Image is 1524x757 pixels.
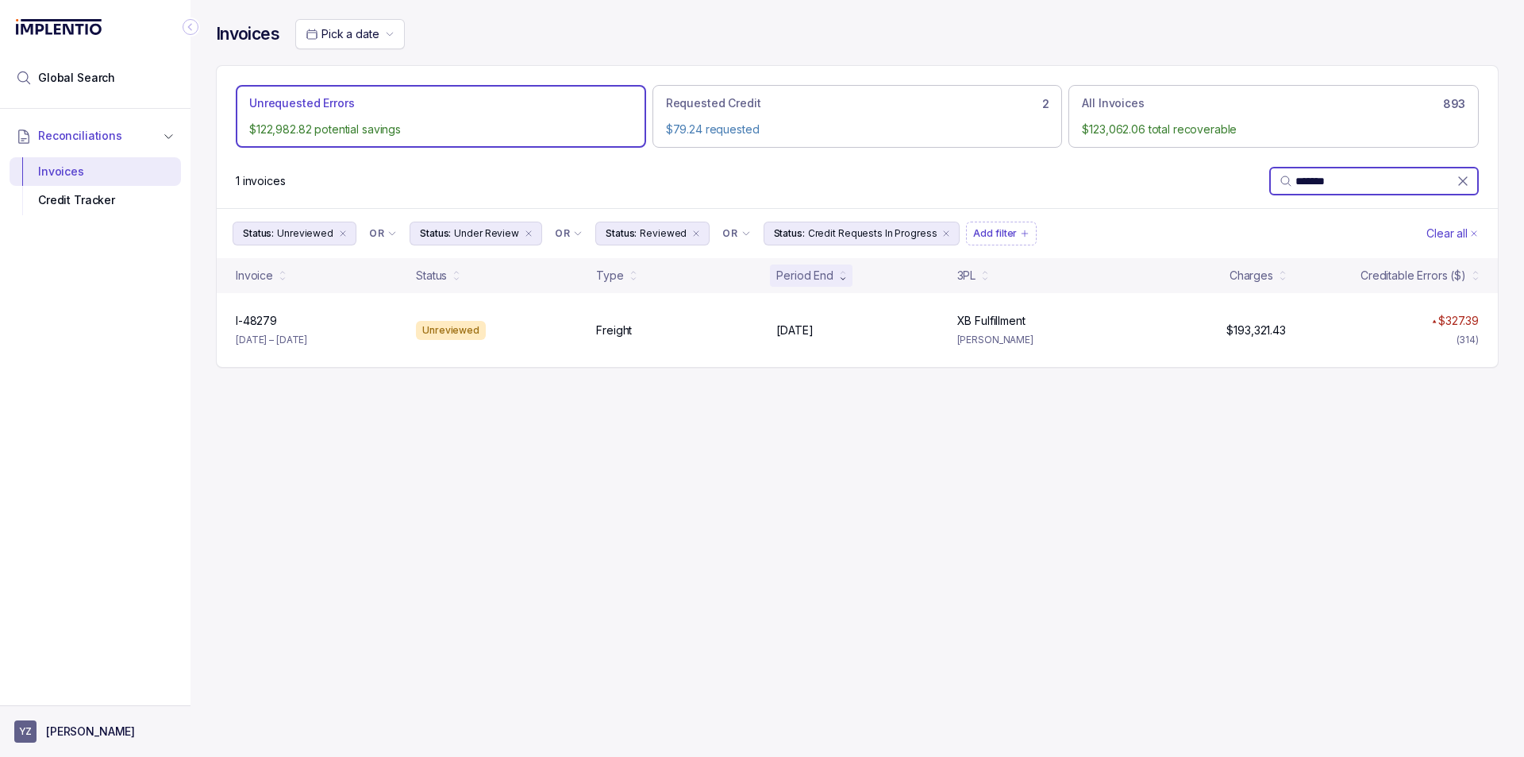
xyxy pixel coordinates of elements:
[233,222,356,245] button: Filter Chip Unreviewed
[233,222,1423,245] ul: Filter Group
[410,222,542,245] button: Filter Chip Under Review
[236,332,307,348] p: [DATE] – [DATE]
[295,19,405,49] button: Date Range Picker
[416,268,447,284] div: Status
[236,313,277,329] p: I-48279
[808,226,937,241] p: Credit Requests In Progress
[236,173,286,189] p: 1 invoices
[774,226,805,241] p: Status:
[38,70,115,86] span: Global Search
[1042,98,1049,110] h6: 2
[716,222,756,245] button: Filter Chip Connector undefined
[596,322,632,338] p: Freight
[236,173,286,189] div: Remaining page entries
[764,222,960,245] button: Filter Chip Credit Requests In Progress
[690,227,702,240] div: remove content
[277,226,333,241] p: Unreviewed
[306,26,379,42] search: Date Range Picker
[606,226,637,241] p: Status:
[522,227,535,240] div: remove content
[236,268,273,284] div: Invoice
[957,313,1026,329] p: XB Fulfillment
[1457,332,1479,348] div: (314)
[1443,98,1465,110] h6: 893
[666,122,1049,137] p: $79.24 requested
[596,268,623,284] div: Type
[249,122,633,137] p: $122,982.82 potential savings
[10,154,181,218] div: Reconciliations
[1230,268,1273,284] div: Charges
[236,85,1479,148] ul: Action Tab Group
[548,222,589,245] button: Filter Chip Connector undefined
[38,128,122,144] span: Reconciliations
[363,222,403,245] button: Filter Chip Connector undefined
[722,227,750,240] li: Filter Chip Connector undefined
[1438,313,1479,329] p: $327.39
[776,268,833,284] div: Period End
[10,118,181,153] button: Reconciliations
[420,226,451,241] p: Status:
[369,227,384,240] p: OR
[957,268,976,284] div: 3PL
[14,720,176,743] button: User initials[PERSON_NAME]
[722,227,737,240] p: OR
[416,321,486,340] div: Unreviewed
[1423,222,1482,245] button: Clear Filters
[454,226,519,241] p: Under Review
[1082,122,1465,137] p: $123,062.06 total recoverable
[776,322,813,338] p: [DATE]
[1432,319,1437,323] img: red pointer upwards
[243,226,274,241] p: Status:
[940,227,952,240] div: remove content
[249,95,354,111] p: Unrequested Errors
[966,222,1037,245] button: Filter Chip Add filter
[1226,322,1285,338] p: $193,321.43
[555,227,570,240] p: OR
[957,332,1118,348] p: [PERSON_NAME]
[22,186,168,214] div: Credit Tracker
[181,17,200,37] div: Collapse Icon
[14,720,37,743] span: User initials
[321,27,379,41] span: Pick a date
[216,23,279,45] h4: Invoices
[1426,226,1468,241] p: Clear all
[595,222,710,245] button: Filter Chip Reviewed
[666,95,761,111] p: Requested Credit
[555,227,583,240] li: Filter Chip Connector undefined
[369,227,397,240] li: Filter Chip Connector undefined
[22,157,168,186] div: Invoices
[1360,268,1466,284] div: Creditable Errors ($)
[337,227,349,240] div: remove content
[46,724,135,740] p: [PERSON_NAME]
[1082,95,1144,111] p: All Invoices
[640,226,687,241] p: Reviewed
[973,226,1017,241] p: Add filter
